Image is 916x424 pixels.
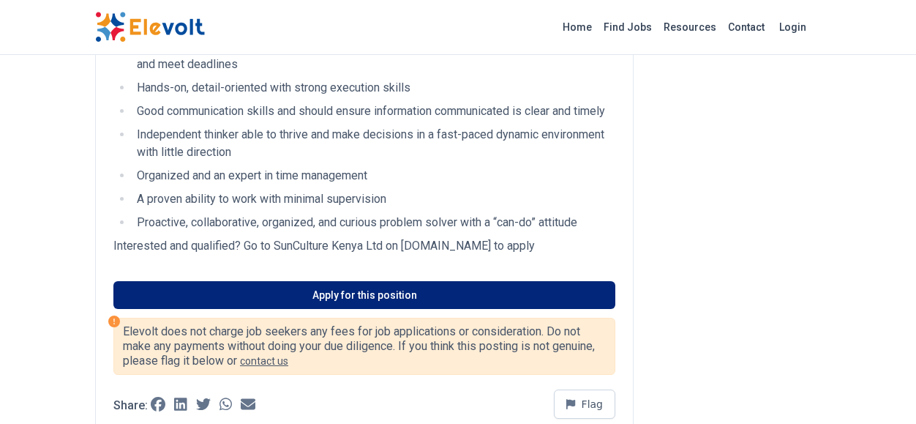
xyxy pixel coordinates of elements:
[132,103,615,120] li: Good communication skills and should ensure information communicated is clear and timely
[240,355,288,367] a: contact us
[770,12,815,42] a: Login
[113,400,148,412] p: Share:
[722,15,770,39] a: Contact
[658,15,722,39] a: Resources
[132,38,615,73] li: Comfortable with ambiguity in a fast-evolving environment, and able to plan, be organized, and me...
[598,15,658,39] a: Find Jobs
[132,214,615,231] li: Proactive, collaborative, organized, and curious problem solver with a “can-do” attitude
[132,190,615,208] li: A proven ability to work with minimal supervision
[113,281,615,309] a: Apply for this position
[113,237,615,255] p: Interested and qualified? Go to SunCulture Kenya Ltd on [DOMAIN_NAME] to apply
[843,354,916,424] iframe: Chat Widget
[95,12,205,42] img: Elevolt
[123,324,606,368] p: Elevolt does not charge job seekers any fees for job applications or consideration. Do not make a...
[132,126,615,161] li: Independent thinker able to thrive and make decisions in a fast-paced dynamic environment with li...
[557,15,598,39] a: Home
[132,79,615,97] li: Hands-on, detail-oriented with strong execution skills
[554,390,615,419] button: Flag
[132,167,615,185] li: Organized and an expert in time management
